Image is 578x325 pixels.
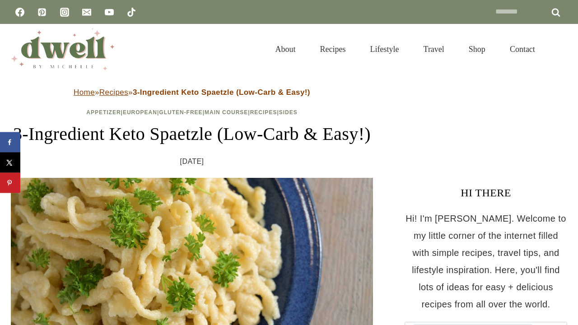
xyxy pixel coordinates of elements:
[250,109,277,116] a: Recipes
[279,109,298,116] a: Sides
[99,88,128,97] a: Recipes
[33,3,51,21] a: Pinterest
[86,109,121,116] a: Appetizer
[100,3,118,21] a: YouTube
[263,33,547,65] nav: Primary Navigation
[11,121,373,148] h1: 3-Ingredient Keto Spaetzle (Low-Carb & Easy!)
[552,42,567,57] button: View Search Form
[123,109,157,116] a: European
[133,88,310,97] strong: 3-Ingredient Keto Spaetzle (Low-Carb & Easy!)
[205,109,248,116] a: Main Course
[74,88,95,97] a: Home
[74,88,310,97] span: » »
[405,185,567,201] h3: HI THERE
[411,33,457,65] a: Travel
[78,3,96,21] a: Email
[457,33,498,65] a: Shop
[11,28,115,70] img: DWELL by michelle
[122,3,140,21] a: TikTok
[498,33,547,65] a: Contact
[180,155,204,168] time: [DATE]
[358,33,411,65] a: Lifestyle
[405,210,567,313] p: Hi! I'm [PERSON_NAME]. Welcome to my little corner of the internet filled with simple recipes, tr...
[308,33,358,65] a: Recipes
[263,33,308,65] a: About
[11,3,29,21] a: Facebook
[56,3,74,21] a: Instagram
[86,109,298,116] span: | | | | |
[159,109,202,116] a: Gluten-Free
